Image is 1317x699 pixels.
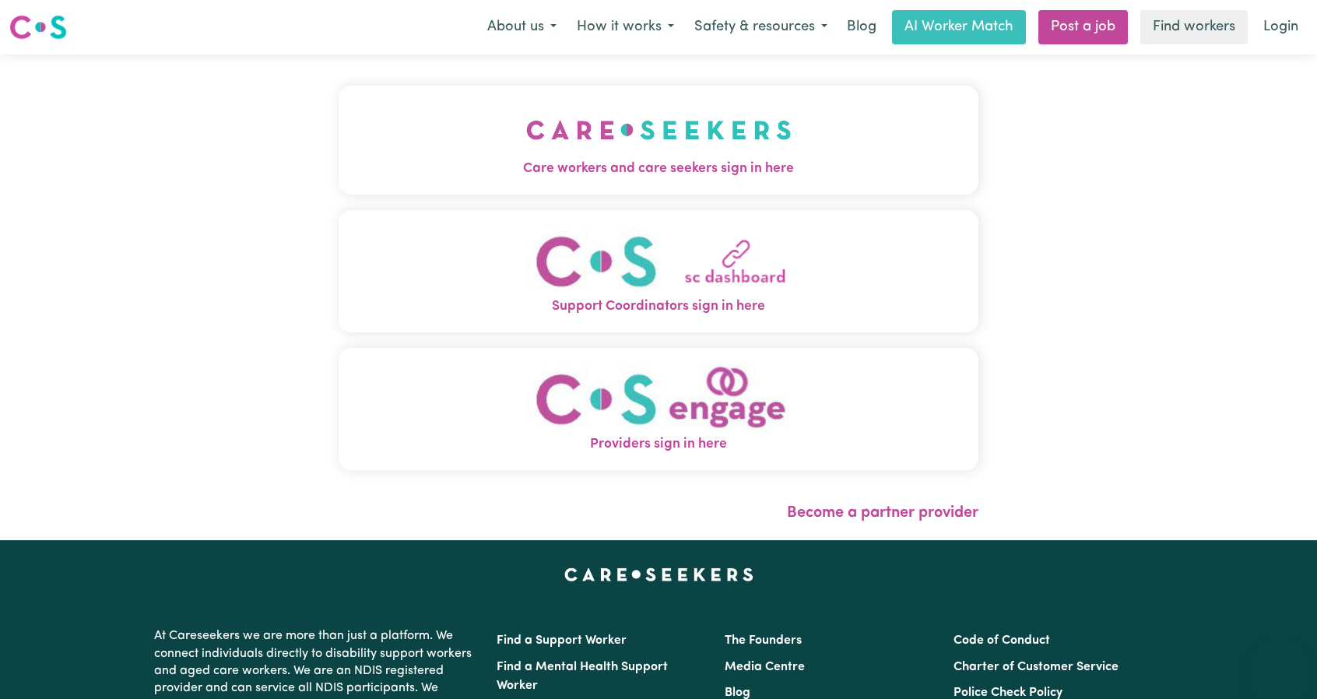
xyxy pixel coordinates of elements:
[477,11,567,44] button: About us
[892,10,1026,44] a: AI Worker Match
[1254,10,1308,44] a: Login
[725,687,750,699] a: Blog
[9,9,67,45] a: Careseekers logo
[339,210,978,332] button: Support Coordinators sign in here
[954,687,1062,699] a: Police Check Policy
[954,661,1119,673] a: Charter of Customer Service
[725,661,805,673] a: Media Centre
[567,11,684,44] button: How it works
[339,297,978,317] span: Support Coordinators sign in here
[497,661,668,692] a: Find a Mental Health Support Worker
[684,11,838,44] button: Safety & resources
[9,13,67,41] img: Careseekers logo
[1255,637,1305,687] iframe: Button to launch messaging window
[954,634,1050,647] a: Code of Conduct
[339,86,978,195] button: Care workers and care seekers sign in here
[339,434,978,455] span: Providers sign in here
[339,159,978,179] span: Care workers and care seekers sign in here
[339,348,978,470] button: Providers sign in here
[497,634,627,647] a: Find a Support Worker
[838,10,886,44] a: Blog
[725,634,802,647] a: The Founders
[1140,10,1248,44] a: Find workers
[1038,10,1128,44] a: Post a job
[564,568,753,581] a: Careseekers home page
[787,505,978,521] a: Become a partner provider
